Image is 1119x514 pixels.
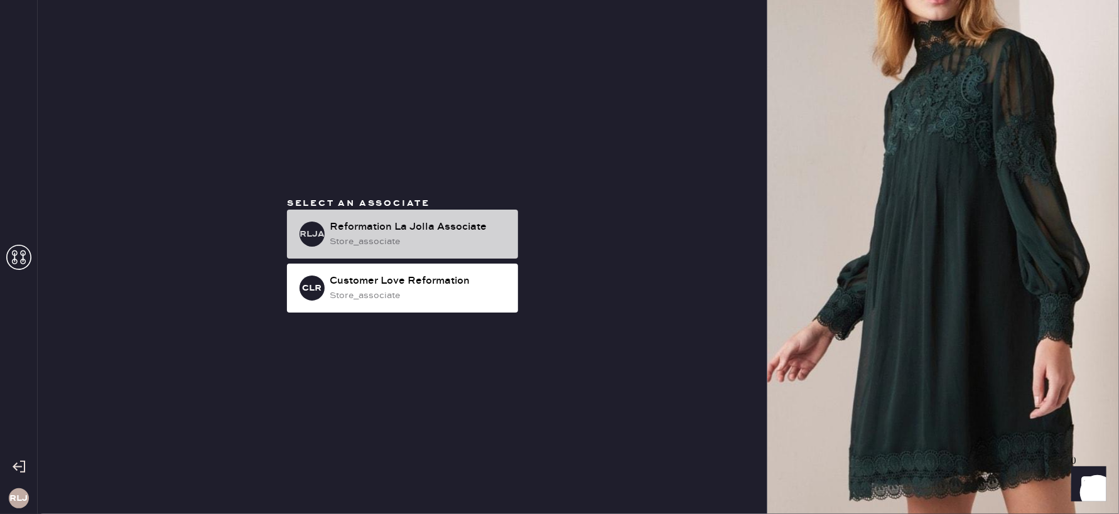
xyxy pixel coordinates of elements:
[330,235,508,249] div: store_associate
[1059,458,1113,511] iframe: Front Chat
[330,289,508,303] div: store_associate
[330,220,508,235] div: Reformation La Jolla Associate
[287,198,430,209] span: Select an associate
[9,494,28,503] h3: RLJ
[330,274,508,289] div: Customer Love Reformation
[300,230,325,238] h3: RLJA
[303,284,322,292] h3: CLR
